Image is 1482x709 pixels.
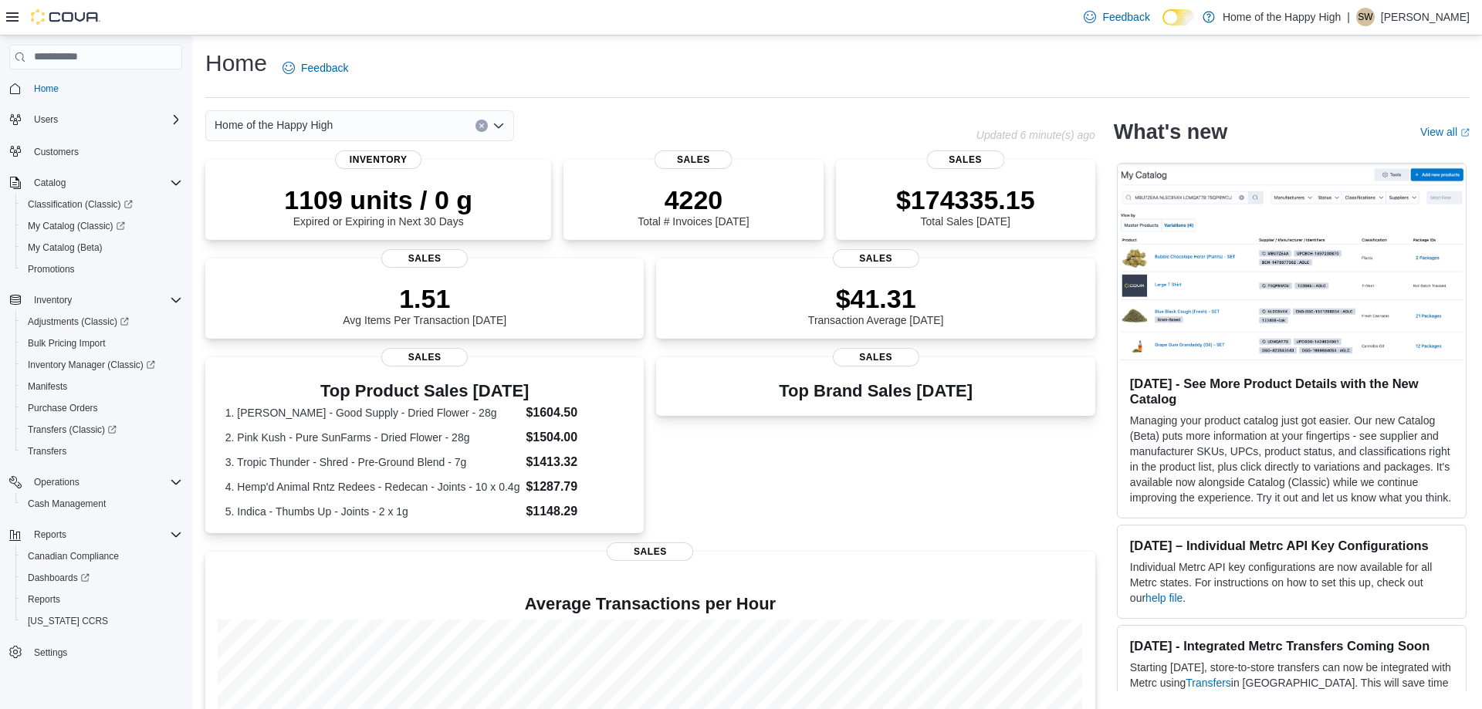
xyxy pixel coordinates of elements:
[1102,9,1149,25] span: Feedback
[22,569,182,587] span: Dashboards
[22,238,182,257] span: My Catalog (Beta)
[284,184,472,228] div: Expired or Expiring in Next 30 Days
[34,528,66,541] span: Reports
[22,377,73,396] a: Manifests
[833,348,919,366] span: Sales
[28,198,133,211] span: Classification (Classic)
[526,428,624,447] dd: $1504.00
[1130,638,1453,653] h3: [DATE] - Integrated Metrc Transfers Coming Soon
[15,311,188,333] a: Adjustments (Classic)
[28,525,73,544] button: Reports
[28,473,182,491] span: Operations
[28,263,75,275] span: Promotions
[492,120,505,132] button: Open list of options
[218,595,1083,613] h4: Average Transactions per Hour
[28,359,155,371] span: Inventory Manager (Classic)
[381,249,468,268] span: Sales
[22,217,182,235] span: My Catalog (Classic)
[225,454,520,470] dt: 3. Tropic Thunder - Shred - Pre-Ground Blend - 7g
[215,116,333,134] span: Home of the Happy High
[1381,8,1470,26] p: [PERSON_NAME]
[1130,559,1453,606] p: Individual Metrc API key configurations are now available for all Metrc states. For instructions ...
[225,382,624,400] h3: Top Product Sales [DATE]
[225,430,520,445] dt: 2. Pink Kush - Pure SunFarms - Dried Flower - 28g
[22,612,114,630] a: [US_STATE] CCRS
[28,291,78,309] button: Inventory
[976,129,1095,141] p: Updated 6 minute(s) ago
[1420,126,1470,138] a: View allExternal link
[15,376,188,397] button: Manifests
[1114,120,1227,144] h2: What's new
[15,493,188,515] button: Cash Management
[3,289,188,311] button: Inventory
[225,405,520,420] dt: 1. [PERSON_NAME] - Good Supply - Dried Flower - 28g
[15,545,188,567] button: Canadian Compliance
[28,572,90,584] span: Dashboards
[22,217,131,235] a: My Catalog (Classic)
[381,348,468,366] span: Sales
[22,377,182,396] span: Manifests
[28,424,117,436] span: Transfers (Classic)
[526,403,624,422] dd: $1604.50
[3,524,188,545] button: Reports
[343,283,506,314] p: 1.51
[22,195,182,214] span: Classification (Classic)
[31,9,100,25] img: Cova
[22,547,125,566] a: Canadian Compliance
[28,643,182,662] span: Settings
[15,333,188,354] button: Bulk Pricing Import
[28,220,125,232] span: My Catalog (Classic)
[28,110,182,129] span: Users
[301,60,348,76] span: Feedback
[638,184,749,228] div: Total # Invoices [DATE]
[28,402,98,414] span: Purchase Orders
[15,258,188,280] button: Promotions
[15,589,188,610] button: Reports
[808,283,944,326] div: Transaction Average [DATE]
[1186,677,1231,689] a: Transfers
[28,174,182,192] span: Catalog
[3,471,188,493] button: Operations
[28,473,86,491] button: Operations
[22,334,182,353] span: Bulk Pricing Import
[28,143,85,161] a: Customers
[526,478,624,496] dd: $1287.79
[15,419,188,441] a: Transfers (Classic)
[15,215,188,237] a: My Catalog (Classic)
[1223,8,1341,26] p: Home of the Happy High
[526,502,624,521] dd: $1148.29
[225,479,520,495] dt: 4. Hemp'd Animal Rntz Redees - Redecan - Joints - 10 x 0.4g
[1130,538,1453,553] h3: [DATE] – Individual Metrc API Key Configurations
[22,260,182,279] span: Promotions
[475,120,488,132] button: Clear input
[15,610,188,632] button: [US_STATE] CCRS
[779,382,973,400] h3: Top Brand Sales [DATE]
[28,380,67,393] span: Manifests
[343,283,506,326] div: Avg Items Per Transaction [DATE]
[28,525,182,544] span: Reports
[1356,8,1375,26] div: Spencer Warriner
[22,399,104,417] a: Purchase Orders
[22,495,182,513] span: Cash Management
[34,113,58,126] span: Users
[22,495,112,513] a: Cash Management
[28,291,182,309] span: Inventory
[1145,592,1183,604] a: help file
[22,334,112,353] a: Bulk Pricing Import
[638,184,749,215] p: 4220
[34,647,67,659] span: Settings
[1078,2,1155,32] a: Feedback
[284,184,472,215] p: 1109 units / 0 g
[22,312,182,331] span: Adjustments (Classic)
[926,150,1004,169] span: Sales
[526,453,624,471] dd: $1413.32
[15,441,188,462] button: Transfers
[22,590,182,609] span: Reports
[22,547,182,566] span: Canadian Compliance
[34,294,72,306] span: Inventory
[3,172,188,194] button: Catalog
[28,79,182,98] span: Home
[28,445,66,457] span: Transfers
[28,241,103,254] span: My Catalog (Beta)
[22,356,182,374] span: Inventory Manager (Classic)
